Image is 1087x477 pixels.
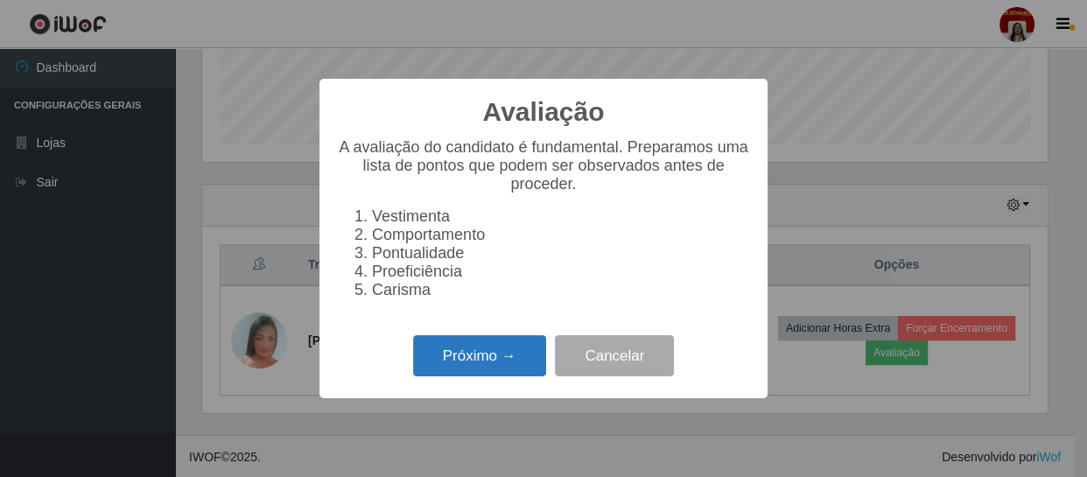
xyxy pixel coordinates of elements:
[372,263,750,281] li: Proeficiência
[372,207,750,226] li: Vestimenta
[337,138,750,193] p: A avaliação do candidato é fundamental. Preparamos uma lista de pontos que podem ser observados a...
[555,335,674,376] button: Cancelar
[372,226,750,244] li: Comportamento
[372,244,750,263] li: Pontualidade
[413,335,546,376] button: Próximo →
[483,96,605,128] h2: Avaliação
[372,281,750,299] li: Carisma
